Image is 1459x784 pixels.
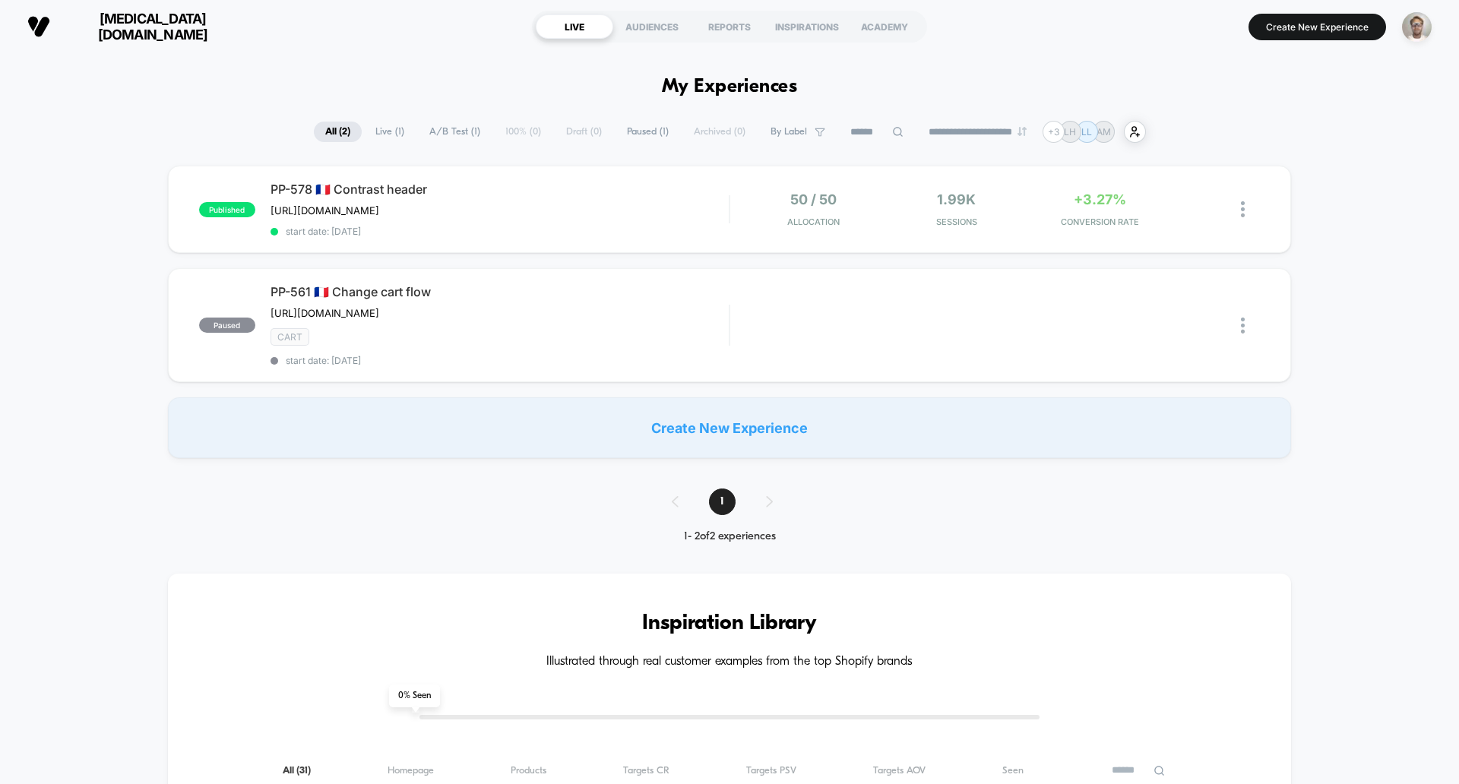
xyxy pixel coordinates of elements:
[662,76,798,98] h1: My Experiences
[214,612,1245,636] h3: Inspiration Library
[389,684,440,707] span: 0 % Seen
[62,11,244,43] span: [MEDICAL_DATA][DOMAIN_NAME]
[271,284,729,299] span: PP-561 🇫🇷 Change cart flow
[657,530,803,543] div: 1 - 2 of 2 experiences
[1064,126,1076,138] p: LH
[536,14,613,39] div: LIVE
[214,655,1245,669] h4: Illustrated through real customer examples from the top Shopify brands
[511,765,546,776] span: Products
[27,15,50,38] img: Visually logo
[364,122,416,142] span: Live ( 1 )
[271,204,379,217] span: [URL][DOMAIN_NAME]
[199,202,255,217] span: published
[168,397,1291,458] div: Create New Experience
[23,10,248,43] button: [MEDICAL_DATA][DOMAIN_NAME]
[790,191,837,207] span: 50 / 50
[1241,318,1245,334] img: close
[1074,191,1126,207] span: +3.27%
[1249,14,1386,40] button: Create New Experience
[937,191,976,207] span: 1.99k
[873,765,926,776] span: Targets AOV
[296,766,311,776] span: ( 31 )
[271,182,729,197] span: PP-578 🇫🇷 Contrast header
[616,122,680,142] span: Paused ( 1 )
[889,217,1025,227] span: Sessions
[691,14,768,39] div: REPORTS
[768,14,846,39] div: INSPIRATIONS
[199,318,255,333] span: paused
[787,217,840,227] span: Allocation
[623,765,669,776] span: Targets CR
[1032,217,1168,227] span: CONVERSION RATE
[271,226,729,237] span: start date: [DATE]
[271,355,729,366] span: start date: [DATE]
[709,488,736,515] span: 1
[271,328,309,346] span: CART
[613,14,691,39] div: AUDIENCES
[846,14,923,39] div: ACADEMY
[1241,201,1245,217] img: close
[771,126,807,138] span: By Label
[1002,765,1024,776] span: Seen
[1397,11,1436,43] button: ppic
[1043,121,1065,143] div: + 3
[1081,126,1092,138] p: LL
[388,765,434,776] span: Homepage
[1402,12,1432,42] img: ppic
[1097,126,1111,138] p: AM
[418,122,492,142] span: A/B Test ( 1 )
[283,765,311,776] span: All
[314,122,362,142] span: All ( 2 )
[271,307,379,319] span: [URL][DOMAIN_NAME]
[1018,127,1027,136] img: end
[746,765,796,776] span: Targets PSV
